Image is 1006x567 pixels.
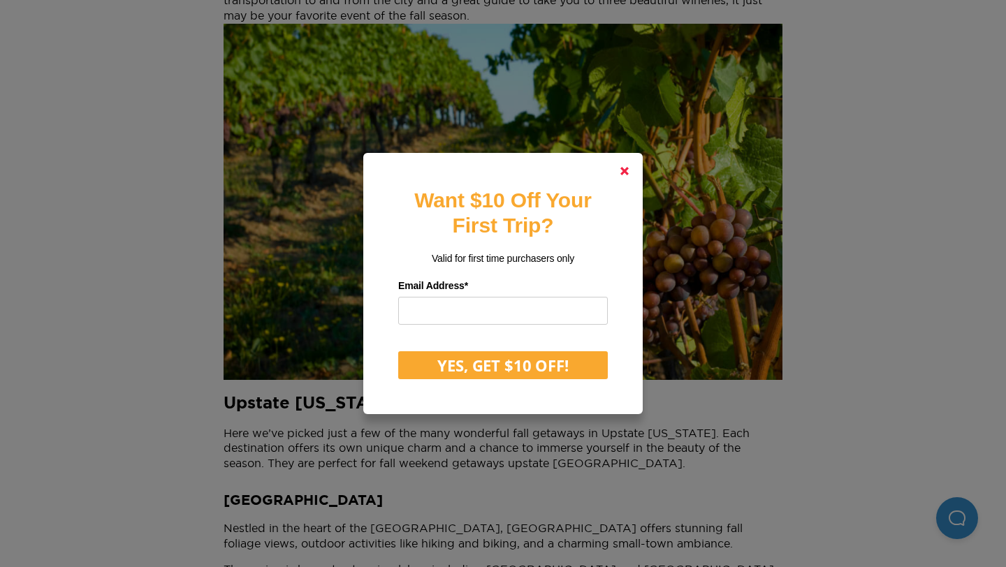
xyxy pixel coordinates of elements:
label: Email Address [398,275,608,297]
strong: Want $10 Off Your First Trip? [414,189,591,237]
a: Close [608,154,641,188]
span: Valid for first time purchasers only [432,253,574,264]
button: YES, GET $10 OFF! [398,351,608,379]
span: Required [465,280,468,291]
